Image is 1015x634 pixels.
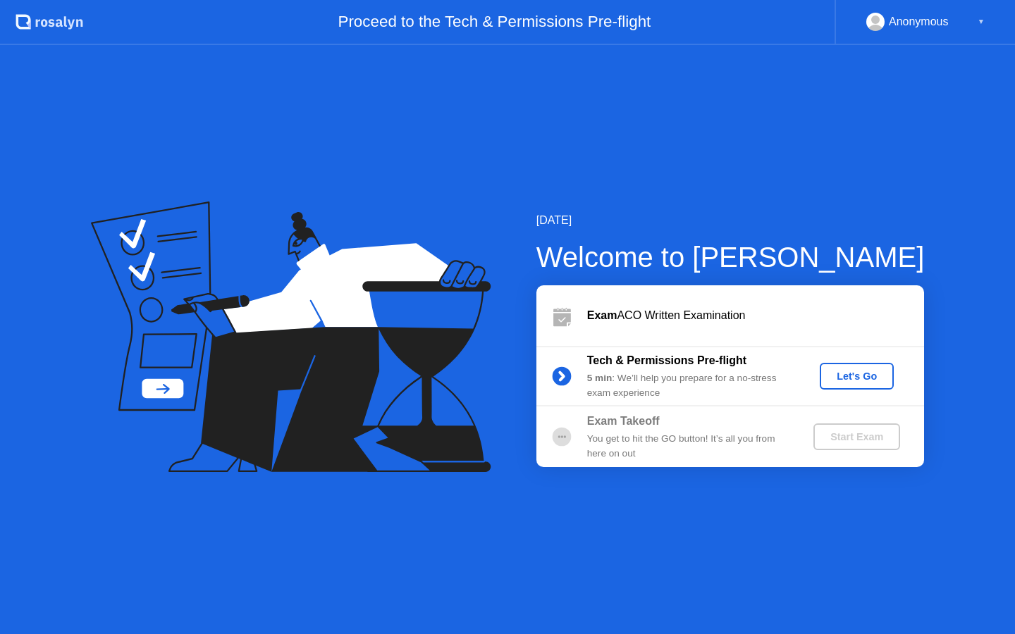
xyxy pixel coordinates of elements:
div: Anonymous [889,13,949,31]
button: Start Exam [813,423,900,450]
div: Welcome to [PERSON_NAME] [536,236,925,278]
b: 5 min [587,373,613,383]
div: ▼ [978,13,985,31]
div: You get to hit the GO button! It’s all you from here on out [587,432,790,461]
div: Start Exam [819,431,894,442]
div: [DATE] [536,212,925,229]
div: ACO Written Examination [587,307,924,324]
b: Tech & Permissions Pre-flight [587,354,746,366]
div: : We’ll help you prepare for a no-stress exam experience [587,371,790,400]
b: Exam Takeoff [587,415,660,427]
button: Let's Go [820,363,894,390]
div: Let's Go [825,371,888,382]
b: Exam [587,309,617,321]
